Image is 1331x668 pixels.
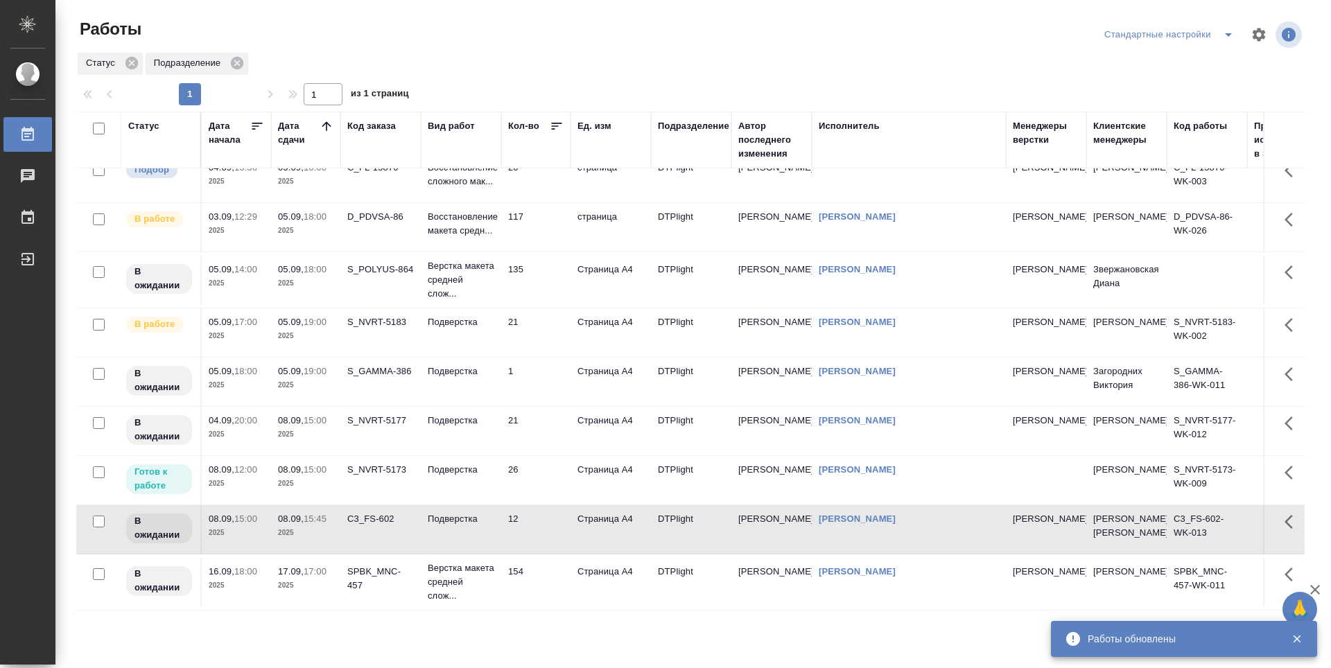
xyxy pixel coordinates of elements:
p: 03.09, [209,211,234,222]
td: [PERSON_NAME] [1086,407,1167,455]
div: Исполнитель назначен, приступать к работе пока рано [125,364,193,397]
td: 1 [501,358,571,406]
div: C3_FS-602 [347,512,414,526]
p: 19:00 [304,317,327,327]
td: DTPlight [651,358,731,406]
td: S_NVRT-5183-WK-002 [1167,308,1247,357]
p: [PERSON_NAME] [1013,315,1079,329]
p: 20:00 [234,415,257,425]
p: Статус [86,56,120,70]
p: 2025 [278,526,333,540]
button: Здесь прячутся важные кнопки [1276,256,1310,289]
div: split button [1101,24,1242,46]
div: Кол-во [508,119,539,133]
td: Страница А4 [571,456,651,504]
div: SPBK_MNC-457 [347,565,414,592]
div: Клиентские менеджеры [1093,119,1160,147]
div: Ед. изм [577,119,611,133]
p: 18:00 [234,366,257,376]
td: DTPlight [651,203,731,252]
td: 26 [501,456,571,504]
td: [PERSON_NAME] [731,456,812,504]
td: Звержановская Диана [1086,256,1167,304]
td: страница [571,203,651,252]
div: Подразделение [658,119,729,133]
div: Менеджеры верстки [1013,119,1079,147]
span: 🙏 [1288,595,1312,624]
p: 2025 [278,477,333,491]
td: Страница А4 [571,308,651,357]
div: Автор последнего изменения [738,119,805,161]
span: из 1 страниц [351,85,409,105]
p: В ожидании [134,514,184,542]
td: [PERSON_NAME] [1086,203,1167,252]
td: 117 [501,203,571,252]
td: [PERSON_NAME] [1086,154,1167,202]
p: 05.09, [209,366,234,376]
td: C3_FS-602-WK-013 [1167,505,1247,554]
p: 12:29 [234,211,257,222]
a: [PERSON_NAME] [819,366,896,376]
p: 2025 [278,329,333,343]
p: 18:00 [304,264,327,274]
td: 154 [501,558,571,606]
p: 08.09, [209,464,234,475]
p: 2025 [209,526,264,540]
p: 17:00 [304,566,327,577]
p: В работе [134,317,175,331]
div: S_POLYUS-864 [347,263,414,276]
a: [PERSON_NAME] [819,211,896,222]
p: 17.09, [278,566,304,577]
p: [PERSON_NAME] [1013,414,1079,428]
p: Подверстка [428,463,494,477]
span: Посмотреть информацию [1276,21,1305,48]
td: DTPlight [651,154,731,202]
button: Здесь прячутся важные кнопки [1276,358,1310,391]
td: Страница А4 [571,505,651,554]
a: [PERSON_NAME] [819,317,896,327]
div: Прогресс исполнителя в SC [1254,119,1316,161]
div: Дата сдачи [278,119,320,147]
p: 05.09, [278,211,304,222]
button: Здесь прячутся важные кнопки [1276,558,1310,591]
p: Верстка макета средней слож... [428,259,494,301]
td: [PERSON_NAME] [731,203,812,252]
td: [PERSON_NAME] [731,256,812,304]
div: D_PDVSA-86 [347,210,414,224]
p: 2025 [209,378,264,392]
p: 05.09, [278,264,304,274]
p: 08.09, [278,513,304,524]
div: S_NVRT-5177 [347,414,414,428]
td: SPBK_MNC-457-WK-011 [1167,558,1247,606]
div: Статус [128,119,159,133]
p: 2025 [209,428,264,441]
button: Здесь прячутся важные кнопки [1276,308,1310,342]
td: S_GAMMA-386-WK-011 [1167,358,1247,406]
div: Исполнитель назначен, приступать к работе пока рано [125,512,193,545]
div: Можно подбирать исполнителей [125,161,193,179]
td: 135 [501,256,571,304]
td: [PERSON_NAME] [731,358,812,406]
p: 2025 [278,224,333,238]
p: Подверстка [428,315,494,329]
div: Дата начала [209,119,250,147]
a: [PERSON_NAME] [819,415,896,425]
p: [PERSON_NAME] [1013,210,1079,224]
p: 2025 [278,378,333,392]
p: [PERSON_NAME] [1013,565,1079,579]
td: 20 [501,154,571,202]
div: Статус [78,53,143,75]
p: В работе [134,212,175,226]
p: 17:00 [234,317,257,327]
p: 19:00 [304,366,327,376]
p: 15:45 [304,513,327,524]
button: Здесь прячутся важные кнопки [1276,407,1310,440]
div: Код заказа [347,119,396,133]
td: Страница А4 [571,358,651,406]
a: [PERSON_NAME] [819,264,896,274]
p: 14:00 [234,264,257,274]
td: [PERSON_NAME] [731,558,812,606]
p: Подверстка [428,364,494,378]
td: DTPlight [651,256,731,304]
td: [PERSON_NAME], [PERSON_NAME] [1086,505,1167,554]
